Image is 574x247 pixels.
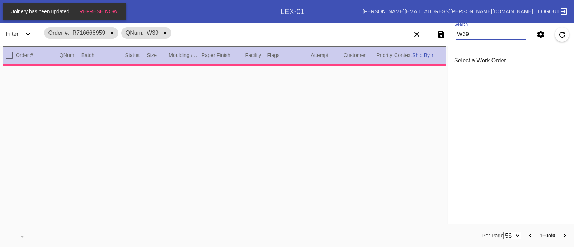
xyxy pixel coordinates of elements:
div: Priority [376,51,394,60]
span: W39 [147,30,159,36]
ng-md-icon: Clear filters [413,34,421,40]
div: Attempt [311,51,343,60]
button: Save filters [434,27,448,42]
div: Facility [245,51,267,60]
div: Status [125,51,147,60]
span: Order # [48,30,70,36]
md-select: download-file: Download... [2,231,27,242]
button: Refresh [555,27,569,42]
span: Logout [538,9,560,14]
span: Ship By [412,52,430,58]
span: Refresh Now [79,9,118,14]
span: QNum [126,30,144,36]
button: Refresh Now [77,5,120,18]
md-checkbox: Select All [6,49,17,61]
div: Order # [16,51,60,60]
div: Flags [267,51,311,60]
div: LEX-01 [281,8,305,16]
a: [PERSON_NAME][EMAIL_ADDRESS][PERSON_NAME][DOMAIN_NAME] [363,9,533,14]
span: Joinery has been updated. [9,9,73,14]
span: Filter [6,31,19,37]
b: 1–0 [540,233,548,238]
div: Moulding / Mat [169,51,201,60]
b: 0 [552,233,555,238]
button: Expand [21,27,35,42]
div: Customer [344,51,376,60]
span: Priority [376,52,392,58]
button: Settings [533,27,548,42]
p: Select a Work Order [454,57,568,64]
button: Clear filters [410,27,424,42]
div: Ship By ↑ [412,51,443,60]
div: of [540,231,555,240]
div: Batch [81,51,125,60]
div: Context [394,51,412,60]
div: QNum [60,51,81,60]
span: Size [147,52,157,58]
span: R716668959 [72,30,105,36]
div: Work OrdersExpand [17,4,281,19]
label: Per Page [482,231,504,240]
div: FilterExpand [3,24,40,44]
div: Paper Finish [202,51,245,60]
button: Next Page [557,228,572,243]
a: Logout [536,5,568,18]
div: Size [147,51,169,60]
span: ↑ [431,52,434,58]
button: Previous Page [523,228,537,243]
